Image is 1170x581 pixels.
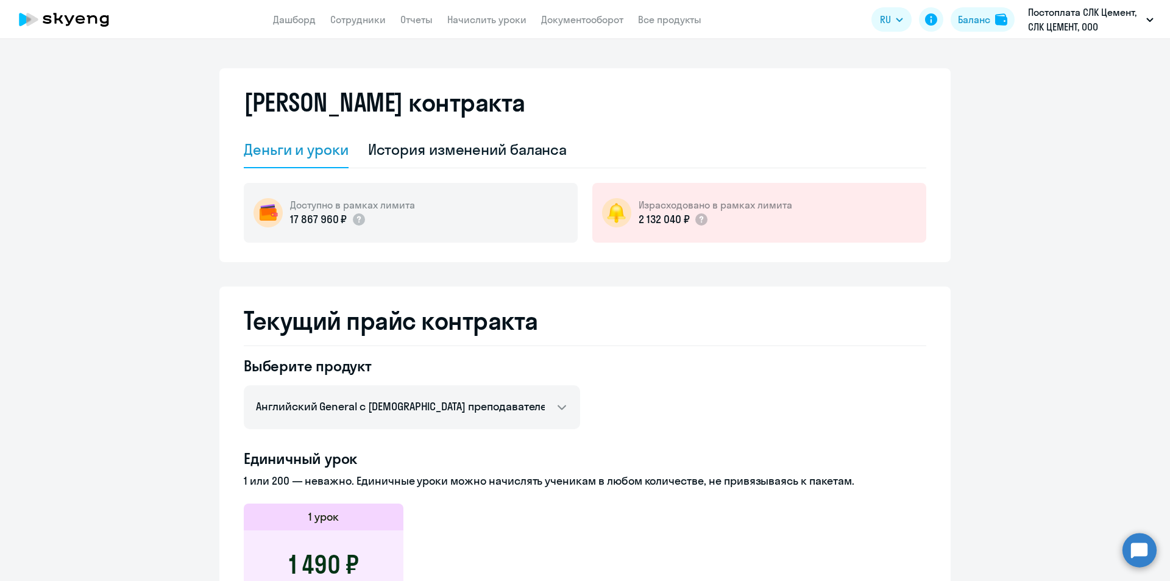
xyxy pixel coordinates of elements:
a: Отчеты [400,13,433,26]
div: Баланс [958,12,990,27]
div: История изменений баланса [368,140,567,159]
button: Постоплата СЛК Цемент, СЛК ЦЕМЕНТ, ООО [1022,5,1160,34]
a: Все продукты [638,13,701,26]
a: Документооборот [541,13,623,26]
h5: Доступно в рамках лимита [290,198,415,212]
a: Дашборд [273,13,316,26]
div: Деньги и уроки [244,140,349,159]
h2: Текущий прайс контракта [244,306,926,335]
h4: Выберите продукт [244,356,580,376]
h5: 1 урок [308,509,339,525]
p: Постоплата СЛК Цемент, СЛК ЦЕМЕНТ, ООО [1028,5,1141,34]
a: Начислить уроки [447,13,526,26]
button: RU [871,7,912,32]
p: 1 или 200 — неважно. Единичные уроки можно начислять ученикам в любом количестве, не привязываясь... [244,473,926,489]
h3: 1 490 ₽ [289,550,359,579]
p: 2 132 040 ₽ [639,212,689,227]
img: balance [995,13,1007,26]
button: Балансbalance [951,7,1015,32]
p: 17 867 960 ₽ [290,212,347,227]
h5: Израсходовано в рамках лимита [639,198,792,212]
a: Сотрудники [330,13,386,26]
img: wallet-circle.png [253,198,283,227]
h2: [PERSON_NAME] контракта [244,88,525,117]
span: RU [880,12,891,27]
img: bell-circle.png [602,198,631,227]
h4: Единичный урок [244,449,926,468]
